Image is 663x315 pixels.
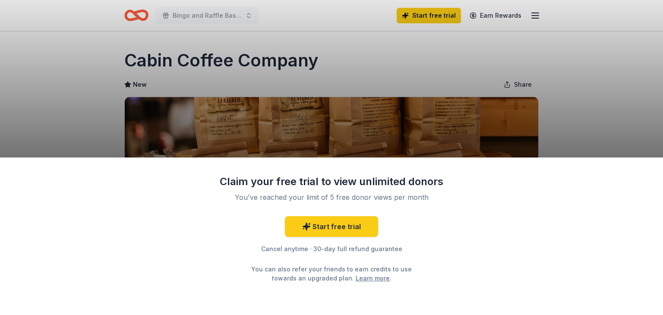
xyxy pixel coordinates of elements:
div: You've reached your limit of 5 free donor views per month [230,192,433,202]
a: Start free trial [285,216,378,237]
a: Learn more [356,274,390,283]
div: You can also refer your friends to earn credits to use towards an upgraded plan. . [243,265,420,283]
div: Cancel anytime · 30-day full refund guarantee [219,244,444,254]
div: Claim your free trial to view unlimited donors [219,175,444,189]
